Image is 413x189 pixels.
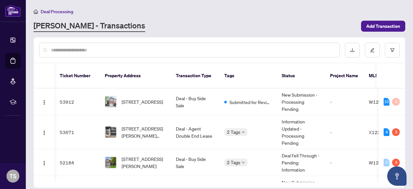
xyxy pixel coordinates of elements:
[387,166,407,186] button: Open asap
[9,172,16,181] span: TS
[34,9,38,14] span: home
[392,128,400,136] div: 3
[122,98,163,105] span: [STREET_ADDRESS]
[39,97,49,107] button: Logo
[325,149,364,176] td: -
[369,160,396,165] span: W12383493
[42,100,47,105] img: Logo
[55,63,100,89] th: Ticket Number
[122,125,166,139] span: [STREET_ADDRESS][PERSON_NAME][PERSON_NAME]
[277,89,325,115] td: New Submission - Processing Pending
[171,149,219,176] td: Deal - Buy Side Sale
[390,48,395,52] span: filter
[369,129,395,135] span: X12263677
[39,127,49,137] button: Logo
[219,63,277,89] th: Tags
[369,99,396,105] span: W12336677
[105,96,116,107] img: thumbnail-img
[227,159,240,166] span: 2 Tags
[384,159,389,166] div: 0
[325,63,364,89] th: Project Name
[242,161,245,164] span: down
[325,115,364,149] td: -
[55,115,100,149] td: 53671
[39,157,49,168] button: Logo
[361,21,405,32] button: Add Transaction
[34,20,145,32] a: [PERSON_NAME] - Transactions
[392,159,400,166] div: 3
[171,115,219,149] td: Deal - Agent Double End Lease
[227,128,240,136] span: 2 Tags
[5,5,21,17] img: logo
[55,149,100,176] td: 52184
[392,98,400,106] div: 0
[242,131,245,134] span: down
[364,63,402,89] th: MLS #
[277,115,325,149] td: Information Updated - Processing Pending
[55,89,100,115] td: 53912
[41,9,73,15] span: Deal Processing
[384,128,389,136] div: 4
[345,43,360,58] button: download
[384,98,389,106] div: 10
[325,89,364,115] td: -
[277,63,325,89] th: Status
[100,63,171,89] th: Property Address
[42,161,47,166] img: Logo
[229,99,271,106] span: Submitted for Review
[385,43,400,58] button: filter
[105,127,116,138] img: thumbnail-img
[365,43,380,58] button: edit
[370,48,375,52] span: edit
[171,63,219,89] th: Transaction Type
[105,157,116,168] img: thumbnail-img
[350,48,355,52] span: download
[366,21,400,31] span: Add Transaction
[42,130,47,135] img: Logo
[122,155,166,170] span: [STREET_ADDRESS][PERSON_NAME]
[171,89,219,115] td: Deal - Buy Side Sale
[277,149,325,176] td: Deal Fell Through - Pending Information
